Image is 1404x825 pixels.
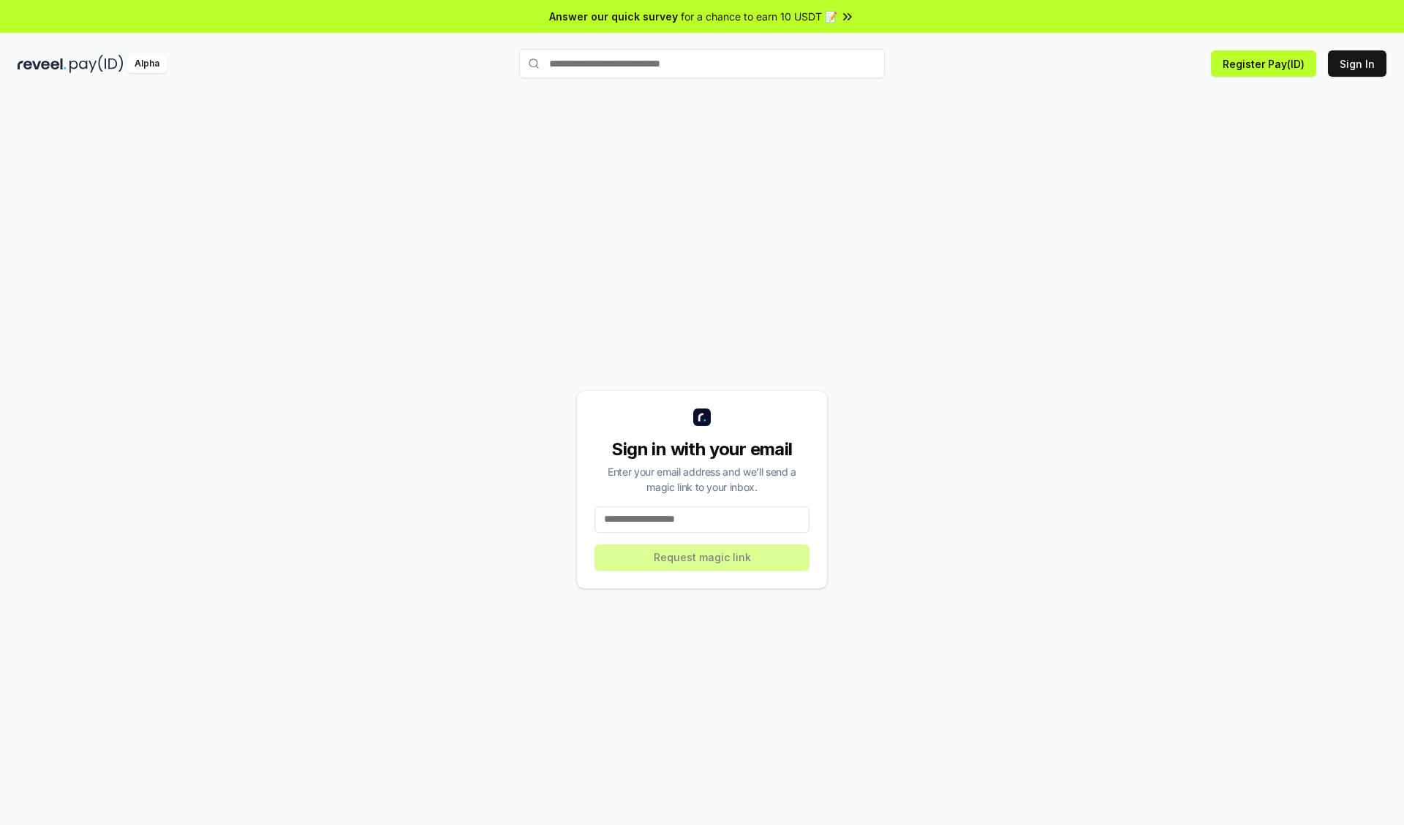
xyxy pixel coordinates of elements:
button: Register Pay(ID) [1211,50,1316,77]
div: Alpha [127,55,167,73]
img: pay_id [69,55,124,73]
div: Enter your email address and we’ll send a magic link to your inbox. [595,464,809,495]
div: Sign in with your email [595,438,809,461]
button: Sign In [1328,50,1386,77]
span: for a chance to earn 10 USDT 📝 [681,9,837,24]
span: Answer our quick survey [549,9,678,24]
img: reveel_dark [18,55,67,73]
img: logo_small [693,408,711,426]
